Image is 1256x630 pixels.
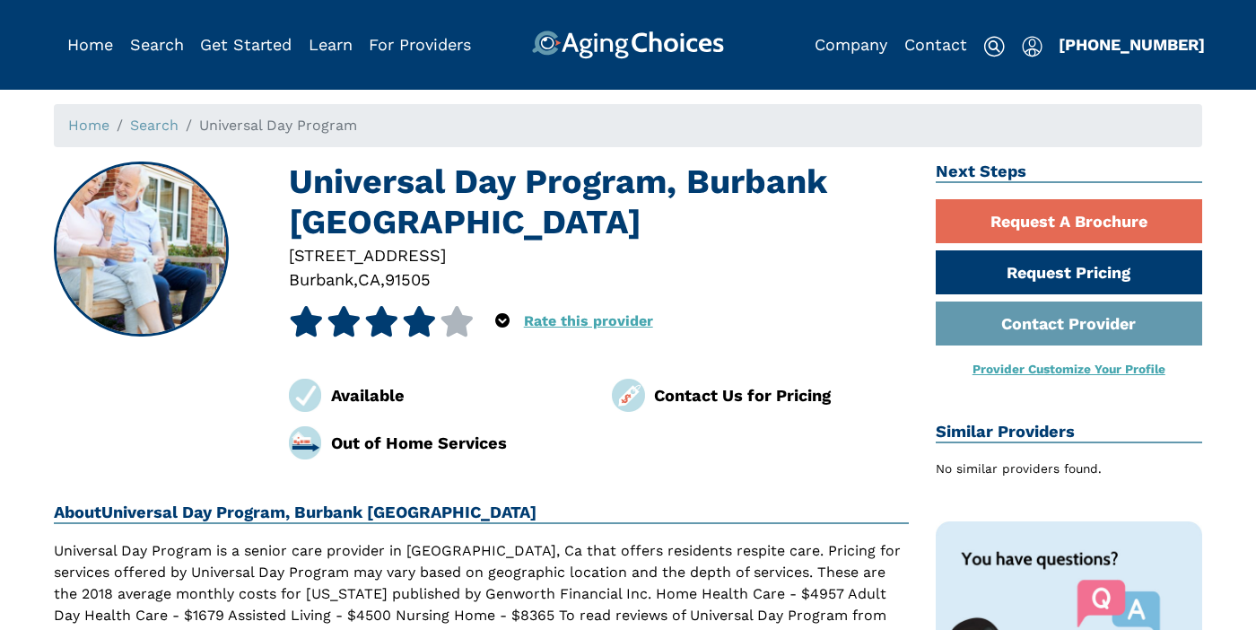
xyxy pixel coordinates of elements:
[331,383,586,407] div: Available
[524,312,653,329] a: Rate this provider
[200,35,292,54] a: Get Started
[56,163,228,336] img: Universal Day Program, Burbank CA
[331,431,586,455] div: Out of Home Services
[654,383,909,407] div: Contact Us for Pricing
[936,422,1203,443] h2: Similar Providers
[983,36,1005,57] img: search-icon.svg
[532,31,724,59] img: AgingChoices
[130,117,179,134] a: Search
[309,35,353,54] a: Learn
[936,199,1203,243] a: Request A Brochure
[1022,36,1042,57] img: user-icon.svg
[289,270,353,289] span: Burbank
[936,302,1203,346] a: Contact Provider
[973,362,1165,376] a: Provider Customize Your Profile
[358,270,380,289] span: CA
[199,117,357,134] span: Universal Day Program
[54,104,1202,147] nav: breadcrumb
[67,35,113,54] a: Home
[68,117,109,134] a: Home
[353,270,358,289] span: ,
[130,35,184,54] a: Search
[936,250,1203,294] a: Request Pricing
[1059,35,1205,54] a: [PHONE_NUMBER]
[936,162,1203,183] h2: Next Steps
[1022,31,1042,59] div: Popover trigger
[54,503,909,524] h2: About Universal Day Program, Burbank [GEOGRAPHIC_DATA]
[289,243,909,267] div: [STREET_ADDRESS]
[904,35,967,54] a: Contact
[495,306,510,337] div: Popover trigger
[385,267,431,292] div: 91505
[815,35,887,54] a: Company
[380,270,385,289] span: ,
[289,162,909,243] h1: Universal Day Program, Burbank [GEOGRAPHIC_DATA]
[369,35,471,54] a: For Providers
[936,459,1203,478] div: No similar providers found.
[130,31,184,59] div: Popover trigger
